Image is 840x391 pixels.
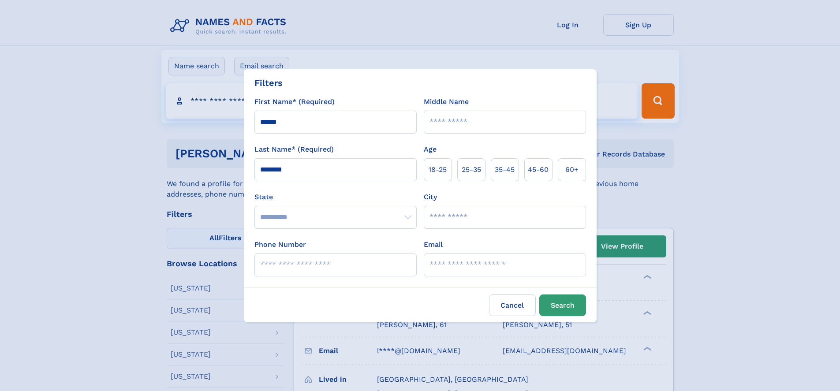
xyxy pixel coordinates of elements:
[429,164,447,175] span: 18‑25
[424,144,437,155] label: Age
[254,192,417,202] label: State
[254,76,283,89] div: Filters
[254,239,306,250] label: Phone Number
[495,164,515,175] span: 35‑45
[565,164,579,175] span: 60+
[424,239,443,250] label: Email
[489,294,536,316] label: Cancel
[254,97,335,107] label: First Name* (Required)
[424,97,469,107] label: Middle Name
[462,164,481,175] span: 25‑35
[424,192,437,202] label: City
[254,144,334,155] label: Last Name* (Required)
[539,294,586,316] button: Search
[528,164,549,175] span: 45‑60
